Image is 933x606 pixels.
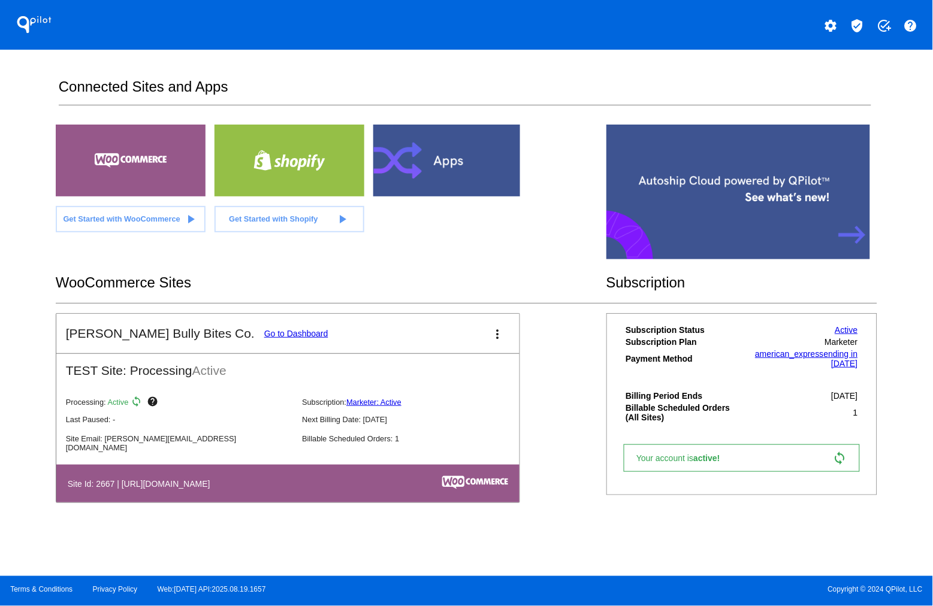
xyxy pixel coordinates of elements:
[904,19,918,33] mat-icon: help
[477,585,923,593] span: Copyright © 2024 QPilot, LLC
[625,325,738,335] th: Subscription Status
[192,363,227,377] span: Active
[833,451,847,465] mat-icon: sync
[147,396,161,410] mat-icon: help
[825,337,857,347] span: Marketer
[158,585,266,593] a: Web:[DATE] API:2025.08.19.1657
[183,212,198,226] mat-icon: play_arrow
[832,391,858,401] span: [DATE]
[442,476,508,489] img: c53aa0e5-ae75-48aa-9bee-956650975ee5
[625,402,738,423] th: Billable Scheduled Orders (All Sites)
[625,337,738,347] th: Subscription Plan
[66,326,255,341] h2: [PERSON_NAME] Bully Bites Co.
[93,585,138,593] a: Privacy Policy
[606,274,878,291] h2: Subscription
[693,453,726,463] span: active!
[215,206,364,232] a: Get Started with Shopify
[346,398,401,407] a: Marketer: Active
[56,354,520,378] h2: TEST Site: Processing
[66,396,292,410] p: Processing:
[835,325,858,335] a: Active
[335,212,349,226] mat-icon: play_arrow
[302,398,529,407] p: Subscription:
[10,13,58,37] h1: QPilot
[10,585,73,593] a: Terms & Conditions
[131,396,145,410] mat-icon: sync
[625,349,738,369] th: Payment Method
[66,415,292,424] p: Last Paused: -
[63,214,180,223] span: Get Started with WooCommerce
[850,19,865,33] mat-icon: verified_user
[66,434,292,452] p: Site Email: [PERSON_NAME][EMAIL_ADDRESS][DOMAIN_NAME]
[853,408,858,417] span: 1
[491,327,505,341] mat-icon: more_vert
[302,415,529,424] p: Next Billing Date: [DATE]
[59,78,871,105] h2: Connected Sites and Apps
[302,434,529,443] p: Billable Scheduled Orders: 1
[755,349,857,368] a: american_expressending in [DATE]
[229,214,318,223] span: Get Started with Shopify
[755,349,823,359] span: american_express
[636,453,732,463] span: Your account is
[877,19,891,33] mat-icon: add_task
[625,390,738,401] th: Billing Period Ends
[56,206,206,232] a: Get Started with WooCommerce
[624,444,859,472] a: Your account isactive! sync
[264,329,328,338] a: Go to Dashboard
[68,479,216,489] h4: Site Id: 2667 | [URL][DOMAIN_NAME]
[56,274,606,291] h2: WooCommerce Sites
[824,19,838,33] mat-icon: settings
[108,398,129,407] span: Active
